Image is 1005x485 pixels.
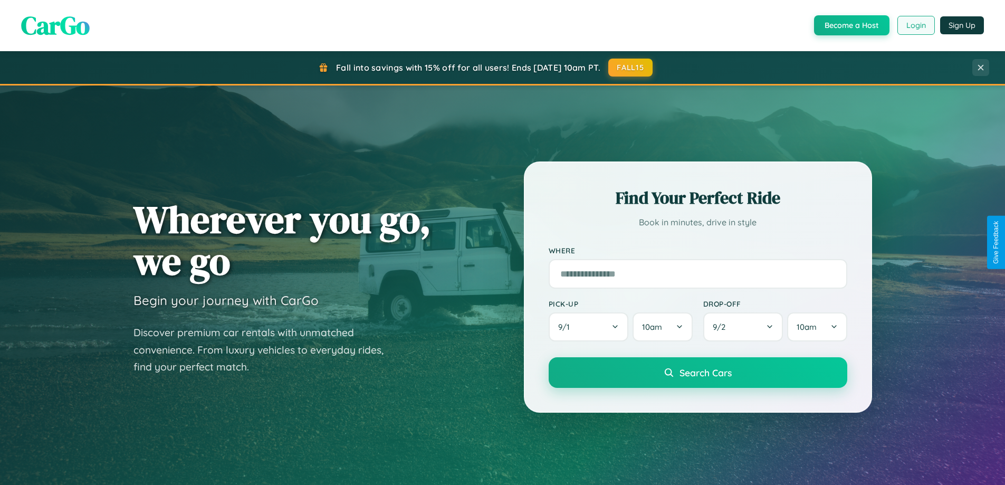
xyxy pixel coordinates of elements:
[679,367,732,378] span: Search Cars
[940,16,984,34] button: Sign Up
[633,312,692,341] button: 10am
[549,312,629,341] button: 9/1
[797,322,817,332] span: 10am
[558,322,575,332] span: 9 / 1
[549,186,847,210] h2: Find Your Perfect Ride
[133,324,397,376] p: Discover premium car rentals with unmatched convenience. From luxury vehicles to everyday rides, ...
[642,322,662,332] span: 10am
[549,299,693,308] label: Pick-up
[549,215,847,230] p: Book in minutes, drive in style
[787,312,847,341] button: 10am
[608,59,653,77] button: FALL15
[713,322,731,332] span: 9 / 2
[21,8,90,43] span: CarGo
[703,312,783,341] button: 9/2
[814,15,889,35] button: Become a Host
[703,299,847,308] label: Drop-off
[549,246,847,255] label: Where
[336,62,600,73] span: Fall into savings with 15% off for all users! Ends [DATE] 10am PT.
[992,221,1000,264] div: Give Feedback
[549,357,847,388] button: Search Cars
[133,292,319,308] h3: Begin your journey with CarGo
[133,198,431,282] h1: Wherever you go, we go
[897,16,935,35] button: Login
